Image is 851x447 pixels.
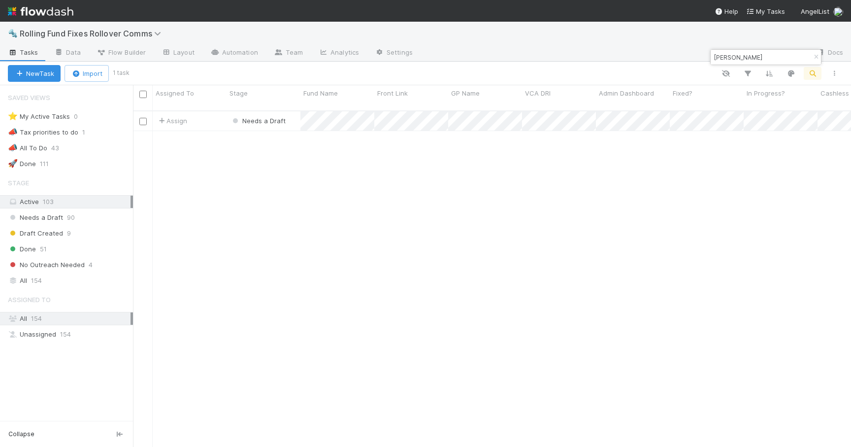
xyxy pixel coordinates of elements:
[154,45,202,61] a: Layout
[8,243,36,255] span: Done
[202,45,266,61] a: Automation
[8,158,36,170] div: Done
[715,6,738,16] div: Help
[89,259,93,271] span: 4
[451,88,480,98] span: GP Name
[8,88,50,107] span: Saved Views
[311,45,367,61] a: Analytics
[67,227,71,240] span: 9
[8,47,38,57] span: Tasks
[712,51,811,63] input: Search...
[808,45,851,61] a: Docs
[8,227,63,240] span: Draft Created
[8,173,29,193] span: Stage
[8,211,63,224] span: Needs a Draft
[8,3,73,20] img: logo-inverted-e16ddd16eac7371096b0.svg
[8,142,47,154] div: All To Do
[229,88,248,98] span: Stage
[65,65,109,82] button: Import
[303,88,338,98] span: Fund Name
[40,243,47,255] span: 51
[82,126,95,138] span: 1
[8,290,51,309] span: Assigned To
[60,328,71,341] span: 154
[747,88,785,98] span: In Progress?
[599,88,654,98] span: Admin Dashboard
[139,118,147,125] input: Toggle Row Selected
[266,45,311,61] a: Team
[31,275,42,287] span: 154
[113,69,130,77] small: 1 task
[157,116,187,126] span: Assign
[8,196,131,208] div: Active
[8,110,70,123] div: My Active Tasks
[833,7,843,17] img: avatar_e8864cf0-19e8-4fe1-83d1-96e6bcd27180.png
[525,88,551,98] span: VCA DRI
[367,45,421,61] a: Settings
[377,88,408,98] span: Front Link
[51,142,69,154] span: 43
[67,211,75,224] span: 90
[673,88,692,98] span: Fixed?
[801,7,829,15] span: AngelList
[31,314,42,322] span: 154
[8,259,85,271] span: No Outreach Needed
[8,65,61,82] button: NewTask
[8,112,18,120] span: ⭐
[8,312,131,325] div: All
[8,143,18,152] span: 📣
[8,128,18,136] span: 📣
[139,91,147,98] input: Toggle All Rows Selected
[8,126,78,138] div: Tax priorities to do
[242,117,286,125] span: Needs a Draft
[20,29,166,38] span: Rolling Fund Fixes Rollover Comms
[8,328,131,341] div: Unassigned
[40,158,59,170] span: 111
[746,7,785,15] span: My Tasks
[8,159,18,168] span: 🚀
[8,430,34,439] span: Collapse
[97,47,146,57] span: Flow Builder
[46,45,89,61] a: Data
[8,29,18,37] span: 🔩
[74,110,88,123] span: 0
[8,275,131,287] div: All
[156,88,194,98] span: Assigned To
[43,198,54,206] span: 103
